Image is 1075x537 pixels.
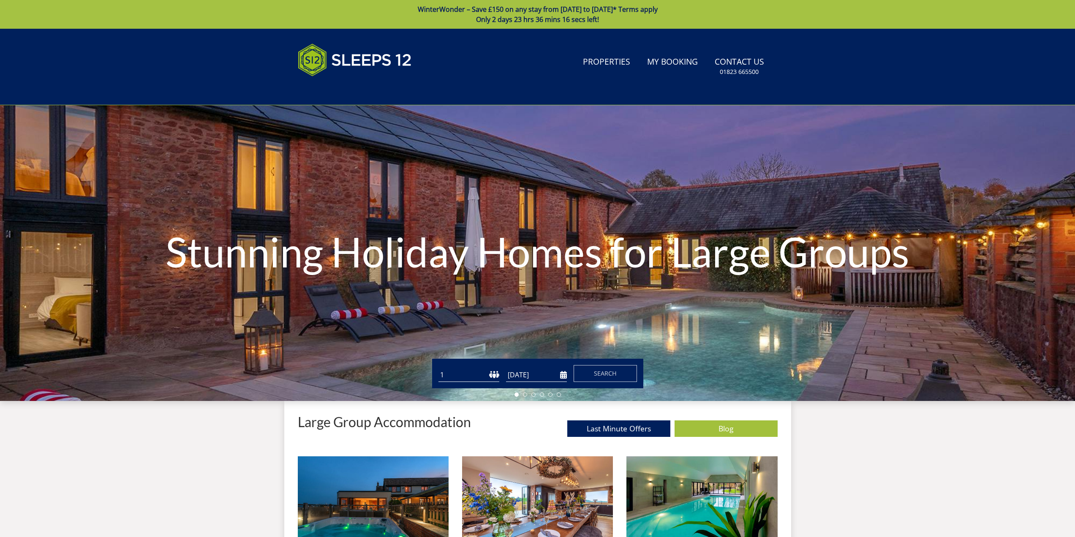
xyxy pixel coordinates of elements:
[574,365,637,382] button: Search
[476,15,599,24] span: Only 2 days 23 hrs 36 mins 16 secs left!
[720,68,759,76] small: 01823 665500
[580,53,634,72] a: Properties
[294,86,382,93] iframe: Customer reviews powered by Trustpilot
[298,414,471,429] p: Large Group Accommodation
[644,53,701,72] a: My Booking
[567,420,670,437] a: Last Minute Offers
[711,53,767,80] a: Contact Us01823 665500
[298,39,412,81] img: Sleeps 12
[161,213,914,291] h1: Stunning Holiday Homes for Large Groups
[675,420,778,437] a: Blog
[506,368,567,382] input: Arrival Date
[594,369,617,377] span: Search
